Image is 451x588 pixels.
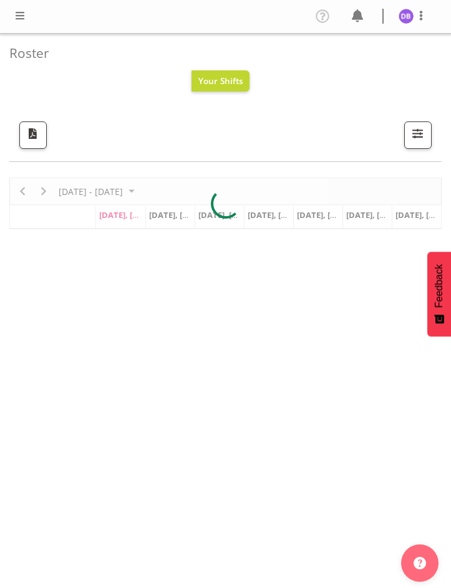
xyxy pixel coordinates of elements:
[427,252,451,336] button: Feedback - Show survey
[404,121,432,149] button: Filter Shifts
[434,264,445,308] span: Feedback
[399,9,414,24] img: dawn-belshaw1857.jpg
[414,557,426,569] img: help-xxl-2.png
[9,46,432,60] h4: Roster
[198,75,243,87] span: Your Shifts
[19,121,47,149] button: Download a PDF of the roster according to the set date range.
[192,70,250,92] button: Your Shifts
